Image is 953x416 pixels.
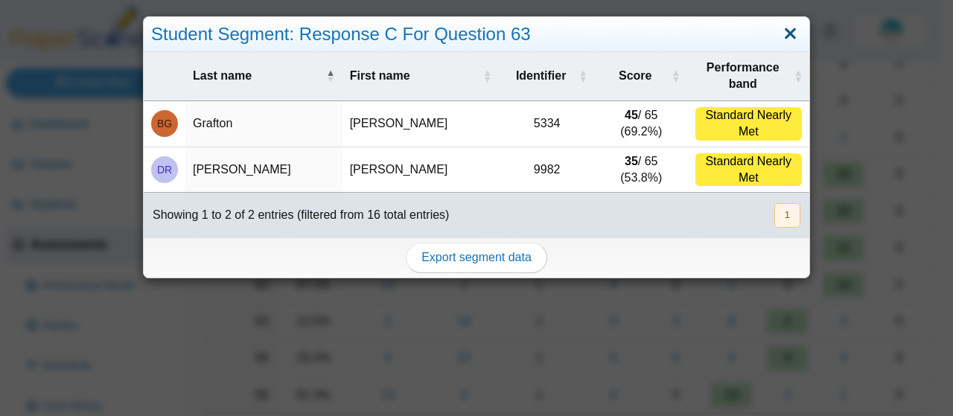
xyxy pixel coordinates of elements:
span: Score : Activate to sort [672,68,681,83]
b: 45 [625,109,638,121]
a: Close [779,22,802,47]
span: Identifier : Activate to sort [579,68,587,83]
button: 1 [774,203,800,228]
span: Performance band [695,60,791,93]
span: Export segment data [421,251,532,263]
div: Showing 1 to 2 of 2 entries (filtered from 16 total entries) [144,193,449,237]
span: Bryant Grafton [157,118,172,129]
b: 35 [625,155,638,167]
td: Grafton [185,101,342,147]
td: / 65 (69.2%) [595,101,688,147]
div: Student Segment: Response C For Question 63 [144,17,809,52]
span: Last name [193,68,323,84]
td: [PERSON_NAME] [342,147,500,193]
span: Identifier [506,68,576,84]
div: Standard Nearly Met [695,153,802,187]
td: [PERSON_NAME] [342,101,500,147]
span: First name [350,68,480,84]
span: First name : Activate to sort [482,68,491,83]
span: Darren Rackleff [157,164,172,175]
nav: pagination [773,203,800,228]
a: Export segment data [406,243,547,272]
div: Standard Nearly Met [695,107,802,141]
span: Score [602,68,669,84]
td: 9982 [499,147,595,193]
td: 5334 [499,101,595,147]
span: Last name : Activate to invert sorting [326,68,335,83]
td: / 65 (53.8%) [595,147,688,193]
td: [PERSON_NAME] [185,147,342,193]
span: Performance band : Activate to sort [794,68,802,83]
